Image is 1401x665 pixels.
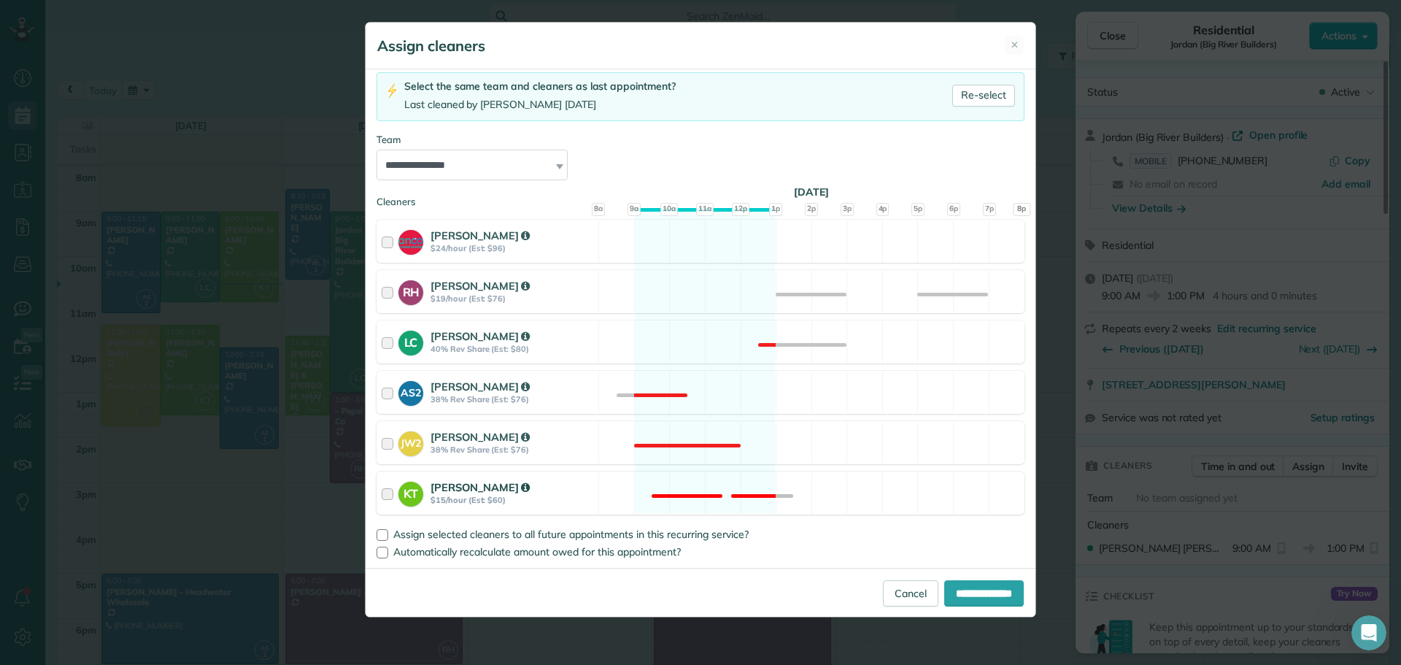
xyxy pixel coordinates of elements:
[46,478,58,490] button: Gif picker
[404,79,676,94] div: Select the same team and cleaners as last appointment?
[71,18,175,33] p: Active in the last 15m
[250,472,274,496] button: Send a message…
[23,122,228,137] div: Michee
[1351,615,1386,650] iframe: Intercom live chat
[386,83,398,99] img: lightning-bolt-icon-94e5364df696ac2de96d3a42b8a9ff6ba979493684c50e6bbbcda72601fa0d29.png
[377,133,1024,147] div: Team
[71,7,112,18] h1: Michee
[64,256,269,428] div: Michee, I went into [PERSON_NAME] appt and the balance was $00.00 but there was an overpayment of...
[431,344,594,354] strong: 40% Rev Share (Est: $80)
[42,8,65,31] img: Profile image for Michee
[9,6,37,34] button: go back
[12,157,280,247] div: Andra says…
[53,247,280,437] div: Michee, I went into [PERSON_NAME] appt and the balance was $00.00 but there was an overpayment of...
[53,438,280,484] div: I was trying to copy the image and its not letting me but if you go back to our
[23,107,228,122] div: Thank you,
[431,279,530,293] strong: [PERSON_NAME]
[393,528,749,541] span: Assign selected cleaners to all future appointments in this recurring service?
[398,331,423,351] strong: LC
[431,380,530,393] strong: [PERSON_NAME]
[228,6,256,34] button: Home
[12,247,280,438] div: Andra says…
[431,394,594,404] strong: 38% Rev Share (Est: $76)
[398,482,423,502] strong: KT
[398,381,423,401] strong: AS2
[431,329,530,343] strong: [PERSON_NAME]
[93,478,104,490] button: Start recording
[431,293,594,304] strong: $19/hour (Est: $76)
[256,6,282,32] div: Close
[398,280,423,301] strong: RH
[398,431,423,451] strong: JW2
[377,36,485,56] h5: Assign cleaners
[12,447,279,472] textarea: Message…
[431,480,530,494] strong: [PERSON_NAME]
[53,157,280,246] div: Let me get back to you on that. [DATE] i was doing good and the $$ was staying with the appt. Can...
[431,243,594,253] strong: $24/hour (Est: $96)
[883,580,938,607] a: Cancel
[431,430,530,444] strong: [PERSON_NAME]
[69,478,81,490] button: Upload attachment
[23,478,34,490] button: Emoji picker
[431,228,530,242] strong: [PERSON_NAME]
[23,36,228,79] div: I can also just add myself as a customer in your account so I can use this on the video.
[23,86,228,101] div: Please let me know if I can do this.
[431,445,594,455] strong: 38% Rev Share (Est: $76)
[1011,38,1019,52] span: ✕
[431,495,594,505] strong: $15/hour (Est: $60)
[952,85,1015,107] a: Re-select
[404,97,676,112] div: Last cleaned by [PERSON_NAME] [DATE]
[377,195,1024,199] div: Cleaners
[64,166,269,237] div: Let me get back to you on that. [DATE] i was doing good and the $$ was staying with the appt. Can...
[393,545,681,558] span: Automatically recalculate amount owed for this appointment?
[12,438,280,485] div: Andra says…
